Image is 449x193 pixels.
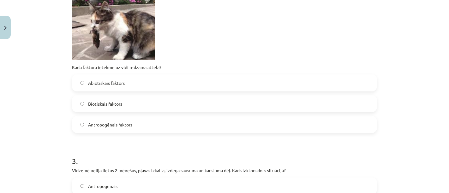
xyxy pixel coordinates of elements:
input: Antropogēnais [80,184,84,188]
span: Biotiskais faktors [88,101,122,107]
input: Abiotiskais faktors [80,81,84,85]
h1: 3 . [72,146,377,165]
img: icon-close-lesson-0947bae3869378f0d4975bcd49f059093ad1ed9edebbc8119c70593378902aed.svg [4,26,7,30]
span: Abiotiskais faktors [88,80,125,86]
span: Antropogēnais [88,183,117,190]
input: Antropogēnais faktors [80,123,84,127]
p: Kāda faktora ietekme uz vidi redzama attēlā? [72,64,377,71]
p: Vidzemē nelija lietus 2 mēnešus, pļavas izkalta, izdega sausuma un karstuma dēļ. Kāds faktors dot... [72,167,377,174]
input: Biotiskais faktors [80,102,84,106]
span: Antropogēnais faktors [88,121,132,128]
